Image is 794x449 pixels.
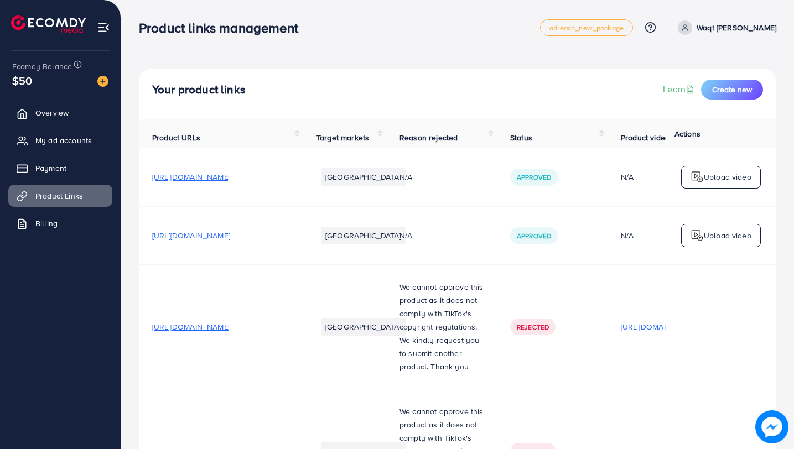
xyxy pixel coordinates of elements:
p: Upload video [704,170,751,184]
span: We cannot approve this product as it does not comply with TikTok's copyright regulations. We kind... [399,281,484,372]
li: [GEOGRAPHIC_DATA] [321,318,406,336]
div: N/A [621,230,699,241]
span: Product Links [35,190,83,201]
h4: Your product links [152,83,246,97]
span: [URL][DOMAIN_NAME] [152,230,230,241]
span: Payment [35,163,66,174]
span: adreach_new_package [549,24,624,32]
p: Upload video [704,229,751,242]
a: Billing [8,212,112,234]
span: My ad accounts [35,135,92,146]
img: menu [97,21,110,34]
span: N/A [399,171,412,182]
a: Waqt [PERSON_NAME] [673,20,776,35]
p: Waqt [PERSON_NAME] [697,21,776,34]
span: Actions [674,128,700,139]
img: logo [691,229,704,242]
span: Billing [35,218,58,229]
span: Target markets [316,132,369,143]
span: Reason rejected [399,132,458,143]
span: [URL][DOMAIN_NAME] [152,321,230,332]
img: logo [11,15,86,33]
a: Overview [8,102,112,124]
span: N/A [399,230,412,241]
a: Product Links [8,185,112,207]
img: logo [691,170,704,184]
div: N/A [621,171,699,182]
a: adreach_new_package [540,19,633,36]
a: Payment [8,157,112,179]
a: My ad accounts [8,129,112,152]
li: [GEOGRAPHIC_DATA] [321,227,406,244]
span: $50 [12,72,32,88]
span: Rejected [517,322,549,332]
li: [GEOGRAPHIC_DATA] [321,168,406,186]
img: image [757,413,786,441]
p: [URL][DOMAIN_NAME] [621,320,699,333]
h3: Product links management [139,20,307,36]
span: Status [510,132,532,143]
span: Overview [35,107,69,118]
span: Product video [621,132,670,143]
span: Create new [712,84,752,95]
span: Ecomdy Balance [12,61,72,72]
span: Product URLs [152,132,200,143]
img: image [97,76,108,87]
span: [URL][DOMAIN_NAME] [152,171,230,182]
span: Approved [517,231,551,241]
button: Create new [701,80,763,100]
span: Approved [517,173,551,182]
a: Learn [663,83,697,96]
